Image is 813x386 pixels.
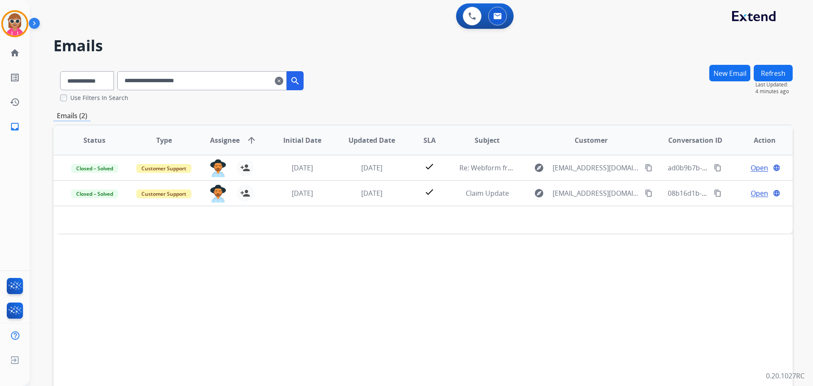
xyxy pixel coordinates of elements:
[83,135,105,145] span: Status
[210,185,227,203] img: agent-avatar
[459,163,663,172] span: Re: Webform from [EMAIL_ADDRESS][DOMAIN_NAME] on [DATE]
[10,48,20,58] mat-icon: home
[210,159,227,177] img: agent-avatar
[645,189,653,197] mat-icon: content_copy
[290,76,300,86] mat-icon: search
[534,163,544,173] mat-icon: explore
[348,135,395,145] span: Updated Date
[466,189,509,198] span: Claim Update
[755,88,793,95] span: 4 minutes ago
[553,163,640,173] span: [EMAIL_ADDRESS][DOMAIN_NAME]
[424,161,434,172] mat-icon: check
[292,163,313,172] span: [DATE]
[10,72,20,83] mat-icon: list_alt
[136,164,191,173] span: Customer Support
[423,135,436,145] span: SLA
[668,163,800,172] span: ad0b9b7b-946c-417a-8872-be5d259a4328
[246,135,257,145] mat-icon: arrow_upward
[575,135,608,145] span: Customer
[553,188,640,198] span: [EMAIL_ADDRESS][DOMAIN_NAME]
[534,188,544,198] mat-icon: explore
[361,163,382,172] span: [DATE]
[645,164,653,172] mat-icon: content_copy
[210,135,240,145] span: Assignee
[3,12,27,36] img: avatar
[766,371,805,381] p: 0.20.1027RC
[283,135,321,145] span: Initial Date
[10,97,20,107] mat-icon: history
[751,163,768,173] span: Open
[361,189,382,198] span: [DATE]
[70,94,128,102] label: Use Filters In Search
[240,188,250,198] mat-icon: person_add
[714,164,722,172] mat-icon: content_copy
[71,189,118,198] span: Closed – Solved
[755,81,793,88] span: Last Updated:
[10,122,20,132] mat-icon: inbox
[136,189,191,198] span: Customer Support
[53,111,91,121] p: Emails (2)
[723,125,793,155] th: Action
[714,189,722,197] mat-icon: content_copy
[71,164,118,173] span: Closed – Solved
[240,163,250,173] mat-icon: person_add
[292,189,313,198] span: [DATE]
[709,65,750,81] button: New Email
[668,189,797,198] span: 08b16d1b-ba9b-4382-98ce-1486f155f84d
[773,189,780,197] mat-icon: language
[275,76,283,86] mat-icon: clear
[53,37,793,54] h2: Emails
[754,65,793,81] button: Refresh
[773,164,780,172] mat-icon: language
[156,135,172,145] span: Type
[424,187,434,197] mat-icon: check
[751,188,768,198] span: Open
[668,135,722,145] span: Conversation ID
[475,135,500,145] span: Subject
